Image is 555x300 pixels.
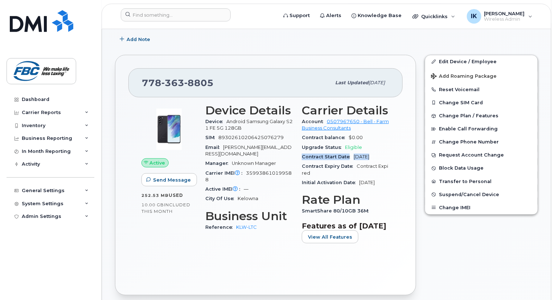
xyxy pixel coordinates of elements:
[205,119,226,124] span: Device
[421,13,448,19] span: Quicklinks
[302,135,349,140] span: Contract balance
[425,175,538,188] button: Transfer to Personal
[141,202,190,214] span: included this month
[425,162,538,175] button: Block Data Usage
[238,196,258,201] span: Kelowna
[302,230,358,243] button: View All Features
[150,159,165,166] span: Active
[335,80,369,85] span: Last updated
[431,73,497,80] span: Add Roaming Package
[354,154,369,159] span: [DATE]
[326,12,341,19] span: Alerts
[205,119,293,131] span: Android Samsung Galaxy S21 FE 5G 128GB
[425,188,538,201] button: Suspend/Cancel Device
[484,16,525,22] span: Wireless Admin
[425,122,538,135] button: Enable Call Forwarding
[349,135,363,140] span: $0.00
[462,9,538,24] div: Ibrahim Kabir
[369,80,385,85] span: [DATE]
[439,113,498,119] span: Change Plan / Features
[439,192,499,197] span: Suspend/Cancel Device
[308,234,352,240] span: View All Features
[345,145,362,150] span: Eligible
[302,180,359,185] span: Initial Activation Date
[439,126,498,132] span: Enable Call Forwarding
[302,222,390,230] h3: Features as of [DATE]
[127,36,150,43] span: Add Note
[141,202,164,207] span: 10.00 GB
[205,104,293,117] h3: Device Details
[205,145,292,157] span: [PERSON_NAME][EMAIL_ADDRESS][DOMAIN_NAME]
[425,68,538,83] button: Add Roaming Package
[232,161,276,166] span: Unknown Manager
[205,170,246,176] span: Carrier IMEI
[425,96,538,109] button: Change SIM Card
[244,186,248,192] span: —
[302,154,354,159] span: Contract Start Date
[236,224,257,230] a: KLW-LTC
[218,135,284,140] span: 89302610206425076279
[141,173,197,186] button: Send Message
[205,170,292,182] span: 359938610199588
[302,119,327,124] span: Account
[205,135,218,140] span: SIM
[302,104,390,117] h3: Carrier Details
[289,12,310,19] span: Support
[205,224,236,230] span: Reference
[425,135,538,149] button: Change Phone Number
[302,208,372,214] span: SmartShare 80/10GB 36M
[115,33,156,46] button: Add Note
[169,192,183,198] span: used
[205,210,293,223] h3: Business Unit
[205,186,244,192] span: Active IMEI
[302,145,345,150] span: Upgrade Status
[205,161,232,166] span: Manager
[484,11,525,16] span: [PERSON_NAME]
[425,109,538,122] button: Change Plan / Features
[425,83,538,96] button: Reset Voicemail
[315,8,346,23] a: Alerts
[471,12,477,21] span: IK
[147,108,191,151] img: image20231002-3703462-abbrul.jpeg
[302,163,388,175] span: Contract Expired
[407,9,460,24] div: Quicklinks
[161,77,184,88] span: 363
[425,55,538,68] a: Edit Device / Employee
[205,196,238,201] span: City Of Use
[302,119,389,131] a: 0507967650 - Bell - Farm Business Consultants
[346,8,407,23] a: Knowledge Base
[358,12,402,19] span: Knowledge Base
[205,145,223,150] span: Email
[141,193,169,198] span: 252.53 MB
[153,177,191,183] span: Send Message
[359,180,375,185] span: [DATE]
[142,77,214,88] span: 778
[278,8,315,23] a: Support
[121,8,231,21] input: Find something...
[184,77,214,88] span: 8805
[425,149,538,162] button: Request Account Change
[425,201,538,214] button: Change IMEI
[302,163,357,169] span: Contract Expiry Date
[302,193,390,206] h3: Rate Plan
